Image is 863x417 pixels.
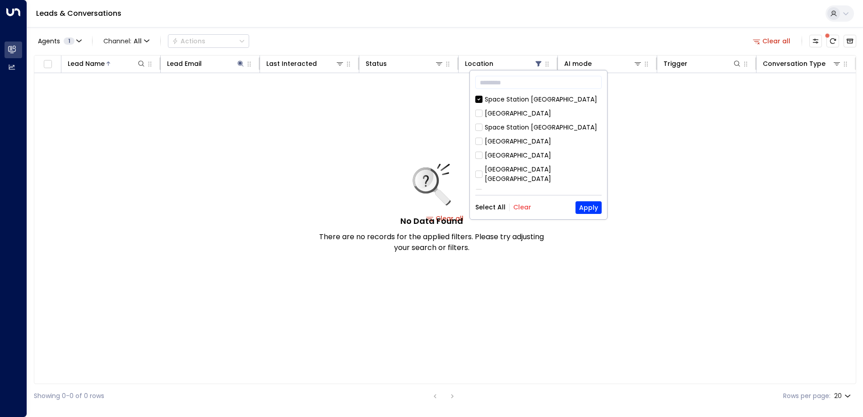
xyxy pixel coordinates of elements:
h5: No Data Found [400,215,463,227]
button: Agents1 [34,35,85,47]
button: Clear all [749,35,794,47]
div: Conversation Type [763,58,826,69]
div: [GEOGRAPHIC_DATA] [485,137,551,146]
span: Agents [38,38,60,44]
p: There are no records for the applied filters. Please try adjusting your search or filters. [319,232,544,253]
div: [GEOGRAPHIC_DATA] [475,137,602,146]
div: Space Station [GEOGRAPHIC_DATA] [475,95,602,104]
div: Space Station [GEOGRAPHIC_DATA] [485,123,597,132]
div: Button group with a nested menu [168,34,249,48]
label: Rows per page: [783,391,831,401]
span: Toggle select all [42,59,53,70]
div: [GEOGRAPHIC_DATA] [485,151,551,160]
div: Lead Name [68,58,146,69]
a: Leads & Conversations [36,8,121,19]
button: Actions [168,34,249,48]
div: Hall Green [485,188,517,198]
button: Channel:All [100,35,153,47]
div: 20 [834,389,853,403]
div: Location [465,58,493,69]
div: [GEOGRAPHIC_DATA] [475,109,602,118]
div: Trigger [663,58,742,69]
div: Trigger [663,58,687,69]
button: Clear [513,204,531,211]
div: AI mode [564,58,642,69]
div: Hall Green [475,188,602,198]
div: AI mode [564,58,592,69]
div: Status [366,58,387,69]
div: Space Station [GEOGRAPHIC_DATA] [475,123,602,132]
span: Channel: [100,35,153,47]
button: Select All [475,204,506,211]
span: All [134,37,142,45]
div: Showing 0-0 of 0 rows [34,391,104,401]
div: Space Station [GEOGRAPHIC_DATA] [485,95,597,104]
div: Last Interacted [266,58,317,69]
button: Customize [809,35,822,47]
div: Last Interacted [266,58,344,69]
div: [GEOGRAPHIC_DATA] [GEOGRAPHIC_DATA] [475,165,602,184]
div: [GEOGRAPHIC_DATA] [GEOGRAPHIC_DATA] [485,165,602,184]
nav: pagination navigation [429,390,458,402]
div: Status [366,58,444,69]
button: Apply [575,201,602,214]
div: Lead Name [68,58,105,69]
div: Location [465,58,543,69]
button: Archived Leads [844,35,856,47]
div: Actions [172,37,205,45]
div: Conversation Type [763,58,841,69]
div: [GEOGRAPHIC_DATA] [485,109,551,118]
div: [GEOGRAPHIC_DATA] [475,151,602,160]
span: There are new threads available. Refresh the grid to view the latest updates. [826,35,839,47]
span: 1 [64,37,74,45]
div: Lead Email [167,58,202,69]
div: Lead Email [167,58,245,69]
